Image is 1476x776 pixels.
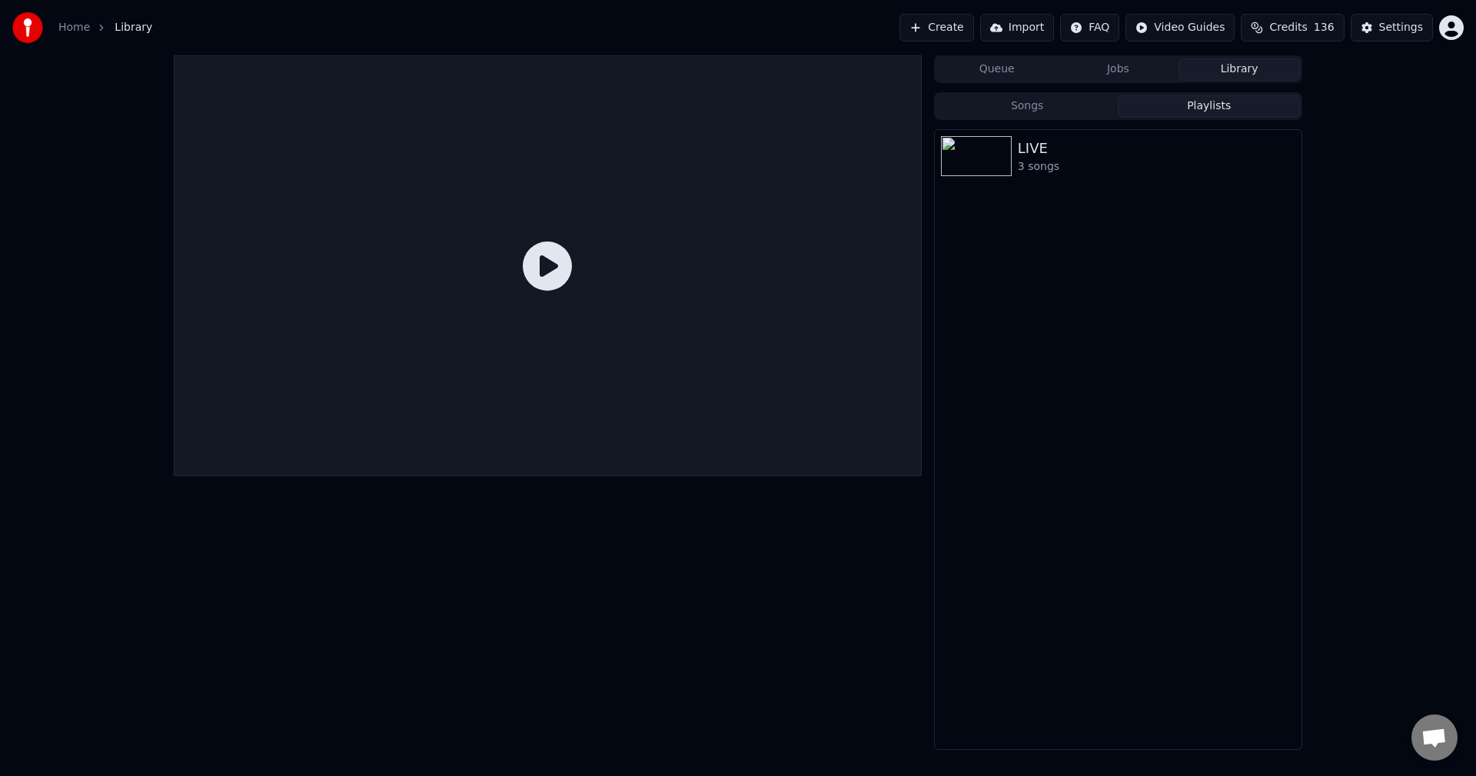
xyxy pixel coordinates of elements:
button: Create [899,14,974,42]
div: 3 songs [1018,159,1295,175]
nav: breadcrumb [58,20,152,35]
span: Credits [1269,20,1307,35]
button: Playlists [1118,95,1300,118]
div: Settings [1379,20,1423,35]
button: Settings [1351,14,1433,42]
span: Library [115,20,152,35]
button: Import [980,14,1054,42]
button: Queue [936,58,1058,81]
a: Home [58,20,90,35]
button: Library [1178,58,1300,81]
img: youka [12,12,43,43]
button: Songs [936,95,1119,118]
button: FAQ [1060,14,1119,42]
div: LIVE [1018,138,1295,159]
button: Video Guides [1125,14,1235,42]
div: Otevřený chat [1411,714,1458,761]
span: 136 [1314,20,1335,35]
button: Credits136 [1241,14,1344,42]
button: Jobs [1058,58,1179,81]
